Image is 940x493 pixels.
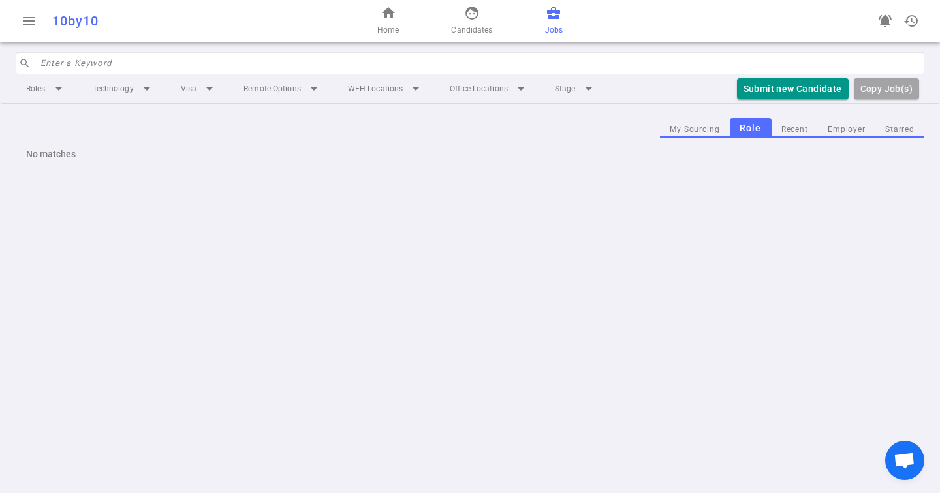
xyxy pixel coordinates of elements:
button: Recent [772,121,818,138]
a: Jobs [545,5,563,37]
span: notifications_active [877,13,893,29]
li: Roles [16,77,77,101]
span: face [464,5,480,21]
button: Role [730,118,772,138]
span: search [19,57,31,69]
a: Go to see announcements [872,8,898,34]
span: business_center [546,5,561,21]
span: history [903,13,919,29]
div: 10by10 [52,13,308,29]
span: home [381,5,396,21]
button: Open menu [16,8,42,34]
span: Jobs [545,24,563,37]
li: Remote Options [233,77,332,101]
span: Candidates [451,24,492,37]
li: Office Locations [439,77,539,101]
li: Technology [82,77,165,101]
button: My Sourcing [660,121,730,138]
button: Open history [898,8,924,34]
span: menu [21,13,37,29]
li: WFH Locations [337,77,434,101]
span: Home [377,24,399,37]
div: No matches [16,138,924,170]
a: Candidates [451,5,492,37]
li: Visa [170,77,228,101]
button: Starred [875,121,924,138]
button: Submit new Candidate [737,78,849,100]
button: Employer [818,121,875,138]
a: Home [377,5,399,37]
li: Stage [544,77,607,101]
a: Open chat [885,441,924,480]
